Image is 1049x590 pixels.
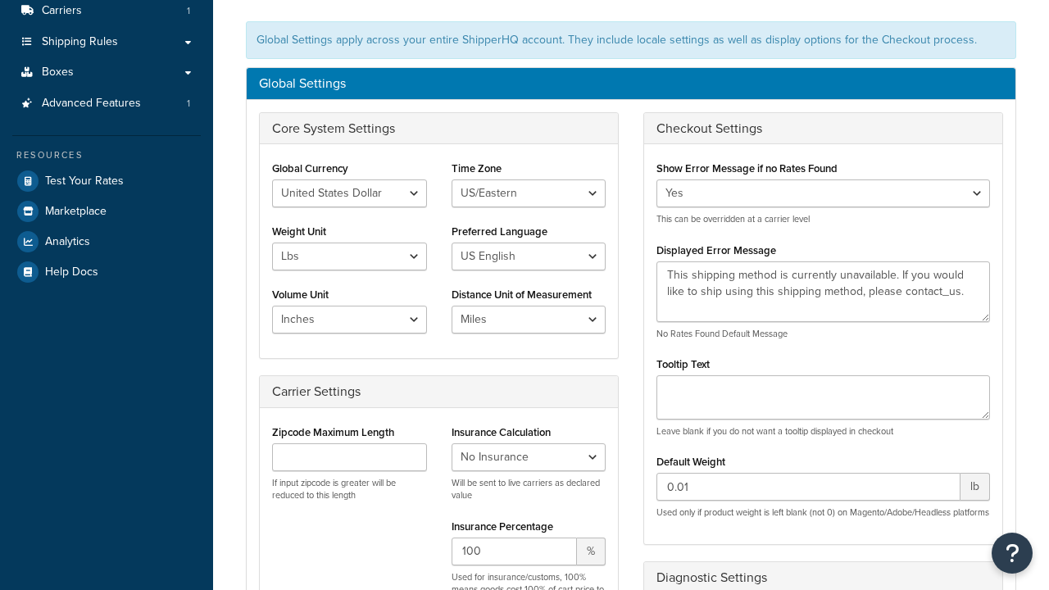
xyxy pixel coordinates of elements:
[187,97,190,111] span: 1
[12,27,201,57] a: Shipping Rules
[656,456,725,468] label: Default Weight
[272,426,394,438] label: Zipcode Maximum Length
[656,506,990,519] p: Used only if product weight is left blank (not 0) on Magento/Adobe/Headless platforms
[656,425,990,438] p: Leave blank if you do not want a tooltip displayed in checkout
[42,35,118,49] span: Shipping Rules
[656,213,990,225] p: This can be overridden at a carrier level
[272,477,427,502] p: If input zipcode is greater will be reduced to this length
[452,520,553,533] label: Insurance Percentage
[12,166,201,196] a: Test Your Rates
[12,227,201,256] a: Analytics
[452,162,502,175] label: Time Zone
[656,358,710,370] label: Tooltip Text
[656,244,776,256] label: Displayed Error Message
[187,4,190,18] span: 1
[246,21,1016,59] div: Global Settings apply across your entire ShipperHQ account. They include locale settings as well ...
[272,288,329,301] label: Volume Unit
[960,473,990,501] span: lb
[577,538,606,565] span: %
[992,533,1033,574] button: Open Resource Center
[12,88,201,119] li: Advanced Features
[272,225,326,238] label: Weight Unit
[45,265,98,279] span: Help Docs
[259,76,1003,91] h3: Global Settings
[42,66,74,79] span: Boxes
[656,162,838,175] label: Show Error Message if no Rates Found
[45,205,107,219] span: Marketplace
[272,162,348,175] label: Global Currency
[272,384,606,399] h3: Carrier Settings
[452,288,592,301] label: Distance Unit of Measurement
[272,121,606,136] h3: Core System Settings
[656,261,990,322] textarea: This shipping method is currently unavailable. If you would like to ship using this shipping meth...
[656,328,990,340] p: No Rates Found Default Message
[12,88,201,119] a: Advanced Features 1
[42,4,82,18] span: Carriers
[42,97,141,111] span: Advanced Features
[12,57,201,88] a: Boxes
[12,197,201,226] a: Marketplace
[45,175,124,188] span: Test Your Rates
[12,257,201,287] a: Help Docs
[452,477,606,502] p: Will be sent to live carriers as declared value
[452,426,551,438] label: Insurance Calculation
[12,148,201,162] div: Resources
[45,235,90,249] span: Analytics
[656,570,990,585] h3: Diagnostic Settings
[452,225,547,238] label: Preferred Language
[656,121,990,136] h3: Checkout Settings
